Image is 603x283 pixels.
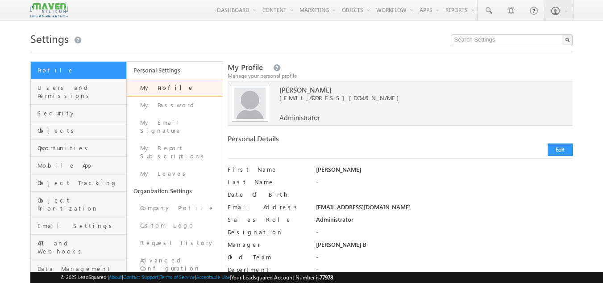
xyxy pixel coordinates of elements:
label: Date Of Birth [228,190,308,199]
span: Security [37,109,124,117]
span: Objects [37,127,124,135]
a: Advanced Configuration [127,252,223,277]
a: My Password [127,97,223,114]
div: - [316,178,573,190]
a: Objects [31,122,126,139]
a: Company Profile [127,199,223,217]
a: Security [31,105,126,122]
a: Contact Support [123,274,158,280]
span: Mobile App [37,161,124,169]
a: My Leaves [127,165,223,182]
img: Custom Logo [30,2,68,18]
label: First Name [228,165,308,173]
label: Last Name [228,178,308,186]
div: [PERSON_NAME] [316,165,573,178]
a: Mobile App [31,157,126,174]
div: [PERSON_NAME] B [316,241,573,253]
span: [PERSON_NAME] [279,86,556,94]
div: Administrator [316,215,573,228]
a: Acceptable Use [196,274,230,280]
span: Object Tracking [37,179,124,187]
a: Organization Settings [127,182,223,199]
span: 77978 [320,274,333,281]
label: Manager [228,241,308,249]
span: Users and Permissions [37,84,124,100]
label: Email Address [228,203,308,211]
span: Administrator [279,114,320,122]
a: Request History [127,234,223,252]
span: Data Management and Privacy [37,265,124,281]
div: - [316,228,573,241]
label: Sales Role [228,215,308,224]
span: My Profile [228,62,263,72]
label: Department [228,266,308,274]
div: Personal Details [228,135,396,147]
span: API and Webhooks [37,239,124,255]
span: © 2025 LeadSquared | | | | | [60,273,333,282]
span: Settings [30,31,69,46]
a: Object Tracking [31,174,126,192]
span: [EMAIL_ADDRESS][DOMAIN_NAME] [279,94,556,102]
span: Object Prioritization [37,196,124,212]
div: Manage your personal profile [228,72,573,80]
a: My Report Subscriptions [127,139,223,165]
div: [EMAIL_ADDRESS][DOMAIN_NAME] [316,203,573,215]
a: About [109,274,122,280]
a: Custom Logo [127,217,223,234]
button: Edit [548,144,573,156]
a: Email Settings [31,217,126,235]
span: Opportunities [37,144,124,152]
span: Email Settings [37,222,124,230]
a: My Profile [127,79,223,97]
label: Old Team [228,253,308,261]
a: Opportunities [31,139,126,157]
div: - [316,253,573,266]
input: Search Settings [452,34,573,45]
a: Users and Permissions [31,79,126,105]
label: Designation [228,228,308,236]
div: - [316,266,573,278]
span: Your Leadsquared Account Number is [231,274,333,281]
a: Object Prioritization [31,192,126,217]
a: Personal Settings [127,62,223,79]
a: My Email Signature [127,114,223,139]
span: Profile [37,66,124,74]
a: API and Webhooks [31,235,126,260]
a: Terms of Service [160,274,195,280]
a: Profile [31,62,126,79]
